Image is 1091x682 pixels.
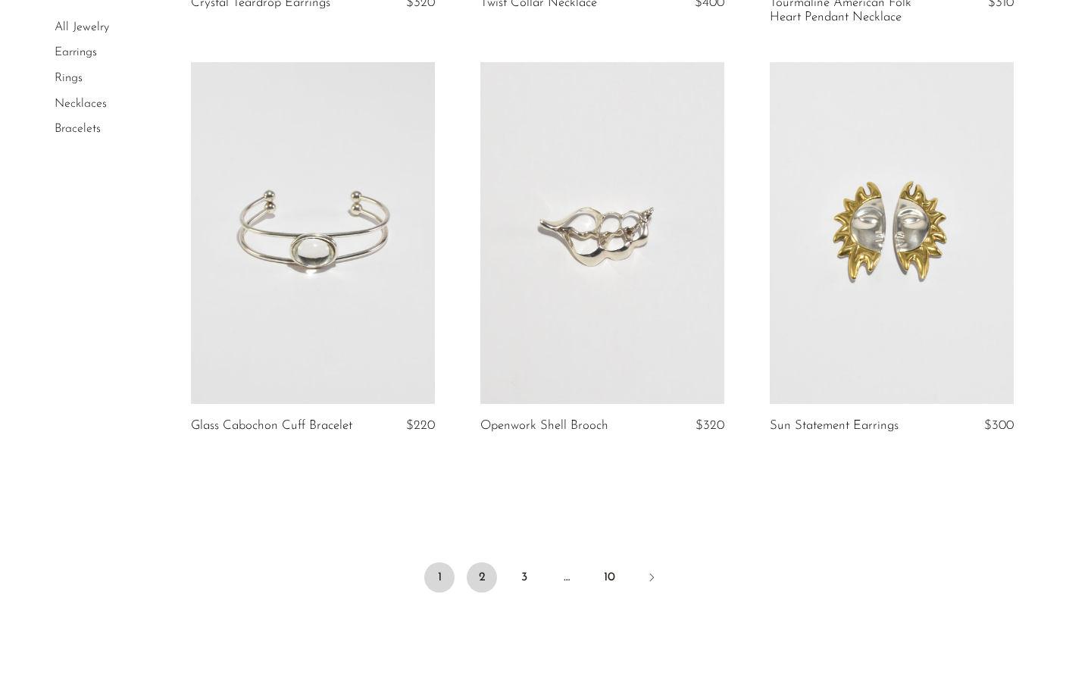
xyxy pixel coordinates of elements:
[509,562,539,593] a: 3
[406,419,435,432] span: $220
[55,123,101,135] a: Bracelets
[984,419,1014,432] span: $300
[191,419,352,433] a: Glass Cabochon Cuff Bracelet
[424,562,455,593] span: 1
[467,562,497,593] a: 2
[55,21,109,33] a: All Jewelry
[594,562,624,593] a: 10
[55,98,107,110] a: Necklaces
[55,47,97,59] a: Earrings
[55,72,83,84] a: Rings
[552,562,582,593] span: …
[636,562,667,596] a: Next
[696,419,724,432] span: $320
[770,419,899,433] a: Sun Statement Earrings
[480,419,608,433] a: Openwork Shell Brooch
